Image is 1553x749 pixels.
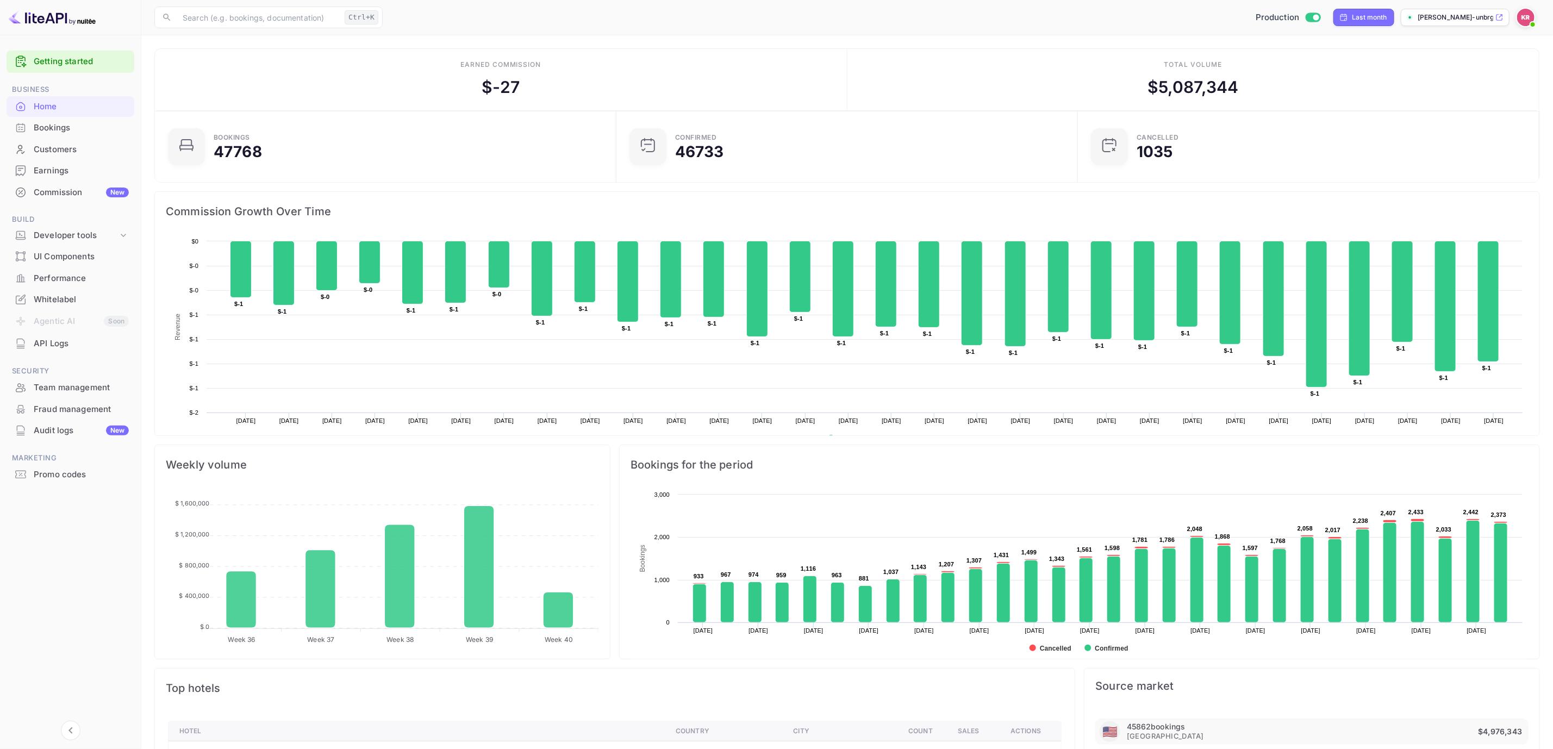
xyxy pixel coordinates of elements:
[1463,509,1479,515] text: 2,442
[631,456,1529,473] span: Bookings for the period
[7,464,134,485] div: Promo codes
[234,301,243,307] text: $-1
[190,311,198,318] text: $-1
[174,314,182,340] text: Revenue
[832,572,842,578] text: 963
[7,268,134,288] a: Performance
[1164,60,1222,70] div: Total volume
[278,308,286,315] text: $-1
[966,348,975,355] text: $-1
[1298,525,1313,532] text: 2,058
[1159,536,1175,543] text: 1,786
[1396,345,1405,352] text: $-1
[654,534,670,540] text: 2,000
[654,577,670,583] text: 1,000
[1097,417,1117,424] text: [DATE]
[166,456,599,473] span: Weekly volume
[236,417,256,424] text: [DATE]
[450,306,458,313] text: $-1
[966,557,982,564] text: 1,307
[460,60,541,70] div: Earned commission
[176,7,340,28] input: Search (e.g. bookings, documentation)
[675,144,724,159] div: 46733
[34,251,129,263] div: UI Components
[190,385,198,391] text: $-1
[1381,510,1396,516] text: 2,407
[175,530,210,538] tspan: $ 1,200,000
[34,403,129,416] div: Fraud management
[179,561,209,569] tspan: $ 800,000
[407,307,415,314] text: $-1
[7,139,134,160] div: Customers
[1251,11,1325,24] div: Switch to Sandbox mode
[1243,545,1258,551] text: 1,597
[190,336,198,342] text: $-1
[1269,417,1289,424] text: [DATE]
[880,330,889,336] text: $-1
[34,143,129,156] div: Customers
[622,325,631,332] text: $-1
[859,575,869,582] text: 881
[482,75,520,99] div: $ -27
[200,623,209,631] tspan: $ 0
[166,203,1529,220] span: Commission Growth Over Time
[408,417,428,424] text: [DATE]
[364,286,372,293] text: $-0
[939,561,954,567] text: 1,207
[34,165,129,177] div: Earnings
[721,571,731,578] text: 967
[579,305,588,312] text: $-1
[7,96,134,116] a: Home
[1052,335,1061,342] text: $-1
[7,246,134,267] div: UI Components
[639,545,646,572] text: Bookings
[7,289,134,309] a: Whitelabel
[654,491,670,498] text: 3,000
[7,214,134,226] span: Build
[581,417,600,424] text: [DATE]
[7,51,134,73] div: Getting started
[776,572,787,578] text: 959
[1132,536,1147,543] text: 1,781
[1140,417,1159,424] text: [DATE]
[1183,417,1202,424] text: [DATE]
[1095,645,1128,652] text: Confirmed
[1105,545,1120,551] text: 1,598
[1246,627,1265,634] text: [DATE]
[1137,144,1173,159] div: 1035
[7,333,134,354] div: API Logs
[1040,645,1071,652] text: Cancelled
[1467,627,1487,634] text: [DATE]
[1412,627,1431,634] text: [DATE]
[452,417,471,424] text: [DATE]
[190,263,198,269] text: $-0
[694,627,713,634] text: [DATE]
[1102,720,1118,744] span: United States
[34,382,129,394] div: Team management
[1517,9,1535,26] img: Kobus Roux
[106,188,129,197] div: New
[749,627,768,634] text: [DATE]
[190,287,198,294] text: $-0
[1325,527,1340,533] text: 2,017
[666,417,686,424] text: [DATE]
[190,409,198,416] text: $-2
[675,134,717,141] div: Confirmed
[1011,417,1031,424] text: [DATE]
[536,319,545,326] text: $-1
[166,679,1064,697] span: Top hotels
[345,10,378,24] div: Ctrl+K
[34,272,129,285] div: Performance
[7,117,134,139] div: Bookings
[191,238,198,245] text: $0
[7,139,134,159] a: Customers
[7,96,134,117] div: Home
[214,144,262,159] div: 47768
[796,417,815,424] text: [DATE]
[7,160,134,182] div: Earnings
[1418,13,1493,22] p: [PERSON_NAME]-unbrg.[PERSON_NAME]...
[751,340,759,346] text: $-1
[1187,526,1202,532] text: 2,048
[1095,679,1529,692] span: Source market
[1077,546,1092,553] text: 1,561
